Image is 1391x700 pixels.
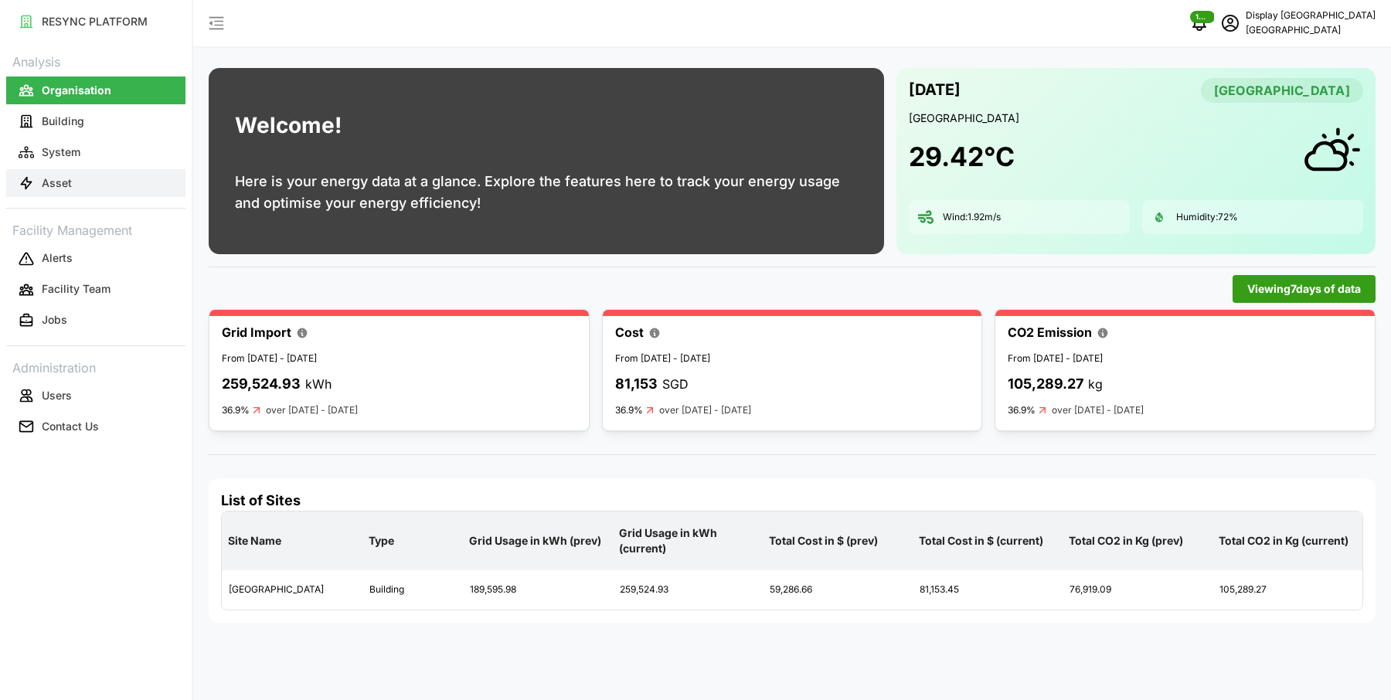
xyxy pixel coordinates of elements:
a: System [6,137,185,168]
p: Grid Import [222,323,291,342]
p: Administration [6,355,185,378]
p: Organisation [42,83,111,98]
p: Jobs [42,312,67,328]
a: Organisation [6,75,185,106]
span: Viewing 7 days of data [1247,276,1361,302]
p: System [42,144,80,160]
p: Analysis [6,49,185,72]
div: 81,153.45 [913,571,1062,609]
p: Total CO2 in Kg (current) [1216,521,1359,561]
p: Total Cost in $ (prev) [766,521,910,561]
div: Building [363,571,461,609]
button: Viewing7days of data [1233,275,1376,303]
span: 1200 [1195,12,1209,22]
p: over [DATE] - [DATE] [266,403,358,418]
p: Facility Team [42,281,111,297]
button: Facility Team [6,276,185,304]
p: kWh [305,375,332,394]
p: SGD [662,375,689,394]
button: Jobs [6,307,185,335]
button: RESYNC PLATFORM [6,8,185,36]
p: 36.9% [615,404,643,416]
p: Humidity: 72 % [1176,211,1238,224]
button: Contact Us [6,413,185,440]
a: Facility Team [6,274,185,305]
h4: List of Sites [221,491,1363,511]
p: kg [1088,375,1103,394]
span: [GEOGRAPHIC_DATA] [1214,79,1350,102]
p: From [DATE] - [DATE] [615,352,970,366]
p: Site Name [225,521,359,561]
p: Asset [42,175,72,191]
p: [GEOGRAPHIC_DATA] [1246,23,1376,38]
p: [GEOGRAPHIC_DATA] [909,110,1363,126]
p: Facility Management [6,218,185,240]
div: 105,289.27 [1213,571,1362,609]
button: Users [6,382,185,409]
p: Display [GEOGRAPHIC_DATA] [1246,8,1376,23]
button: Alerts [6,245,185,273]
a: Contact Us [6,411,185,442]
p: Total Cost in $ (current) [916,521,1059,561]
a: Jobs [6,305,185,336]
div: 189,595.98 [464,571,612,609]
p: 36.9% [222,404,250,416]
p: CO2 Emission [1008,323,1092,342]
p: From [DATE] - [DATE] [1008,352,1362,366]
p: Grid Usage in kWh (current) [616,513,760,569]
a: Asset [6,168,185,199]
p: over [DATE] - [DATE] [659,403,751,418]
a: Users [6,380,185,411]
button: Building [6,107,185,135]
p: 36.9% [1008,404,1036,416]
h1: Welcome! [235,109,342,142]
a: RESYNC PLATFORM [6,6,185,37]
p: Contact Us [42,419,99,434]
button: System [6,138,185,166]
p: Alerts [42,250,73,266]
button: notifications [1184,8,1215,39]
p: RESYNC PLATFORM [42,14,148,29]
p: Type [366,521,459,561]
p: Building [42,114,84,129]
div: 59,286.66 [764,571,912,609]
p: Total CO2 in Kg (prev) [1066,521,1209,561]
button: Asset [6,169,185,197]
a: Building [6,106,185,137]
p: [DATE] [909,77,961,103]
p: 105,289.27 [1008,373,1083,396]
p: 81,153 [615,373,658,396]
div: [GEOGRAPHIC_DATA] [223,571,362,609]
div: 259,524.93 [614,571,762,609]
p: 259,524.93 [222,373,301,396]
button: schedule [1215,8,1246,39]
p: Cost [615,323,644,342]
button: Organisation [6,76,185,104]
p: Users [42,388,72,403]
div: 76,919.09 [1063,571,1212,609]
p: Here is your energy data at a glance. Explore the features here to track your energy usage and op... [235,171,858,214]
p: Wind: 1.92 m/s [943,211,1001,224]
p: From [DATE] - [DATE] [222,352,576,366]
h1: 29.42 °C [909,140,1015,174]
p: over [DATE] - [DATE] [1052,403,1144,418]
a: Alerts [6,243,185,274]
p: Grid Usage in kWh (prev) [466,521,610,561]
